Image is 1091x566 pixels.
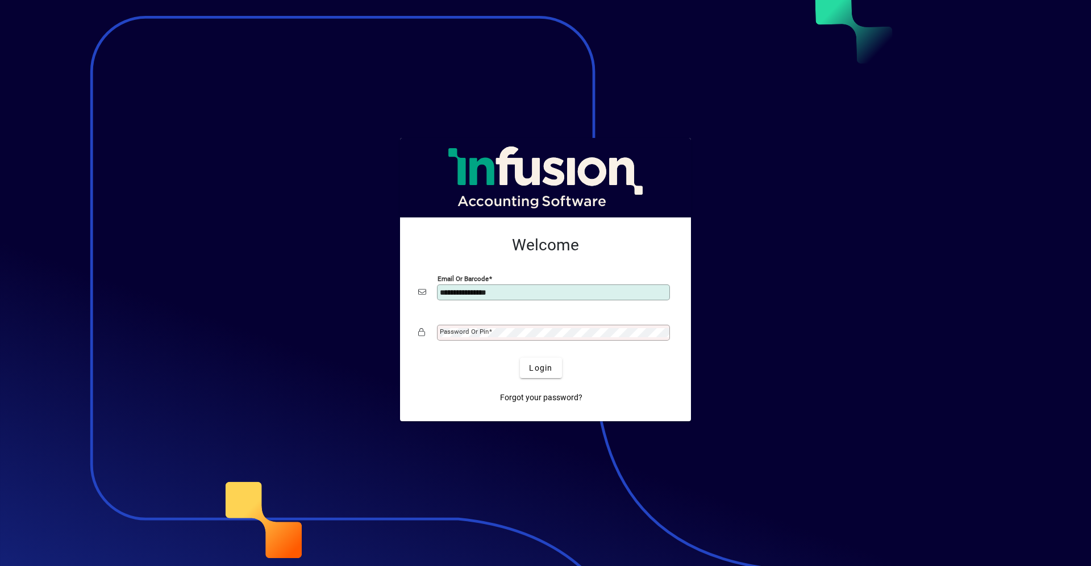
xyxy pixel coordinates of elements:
[495,387,587,408] a: Forgot your password?
[529,362,552,374] span: Login
[438,275,489,283] mat-label: Email or Barcode
[418,236,673,255] h2: Welcome
[500,392,582,404] span: Forgot your password?
[440,328,489,336] mat-label: Password or Pin
[520,358,561,378] button: Login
